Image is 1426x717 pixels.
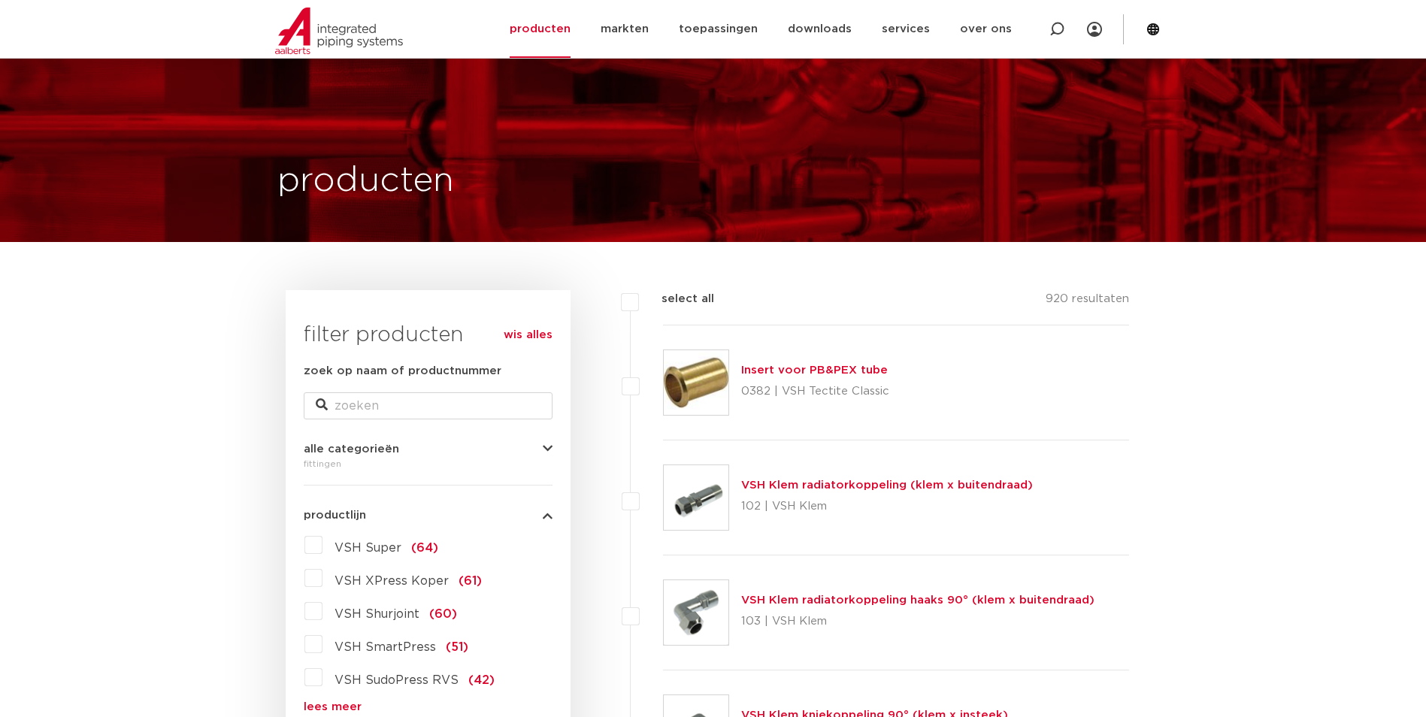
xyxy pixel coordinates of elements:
[664,350,728,415] img: Thumbnail for Insert voor PB&PEX tube
[741,495,1033,519] p: 102 | VSH Klem
[304,455,553,473] div: fittingen
[504,326,553,344] a: wis alles
[741,365,888,376] a: Insert voor PB&PEX tube
[741,480,1033,491] a: VSH Klem radiatorkoppeling (klem x buitendraad)
[741,380,889,404] p: 0382 | VSH Tectite Classic
[277,157,454,205] h1: producten
[639,290,714,308] label: select all
[459,575,482,587] span: (61)
[1046,290,1129,313] p: 920 resultaten
[304,510,553,521] button: productlijn
[335,674,459,686] span: VSH SudoPress RVS
[664,580,728,645] img: Thumbnail for VSH Klem radiatorkoppeling haaks 90° (klem x buitendraad)
[304,320,553,350] h3: filter producten
[335,575,449,587] span: VSH XPress Koper
[335,608,419,620] span: VSH Shurjoint
[304,362,501,380] label: zoek op naam of productnummer
[664,465,728,530] img: Thumbnail for VSH Klem radiatorkoppeling (klem x buitendraad)
[741,610,1094,634] p: 103 | VSH Klem
[429,608,457,620] span: (60)
[304,701,553,712] a: lees meer
[446,641,468,653] span: (51)
[335,641,436,653] span: VSH SmartPress
[304,443,553,455] button: alle categorieën
[411,542,438,554] span: (64)
[304,510,366,521] span: productlijn
[304,443,399,455] span: alle categorieën
[304,392,553,419] input: zoeken
[468,674,495,686] span: (42)
[335,542,401,554] span: VSH Super
[741,594,1094,606] a: VSH Klem radiatorkoppeling haaks 90° (klem x buitendraad)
